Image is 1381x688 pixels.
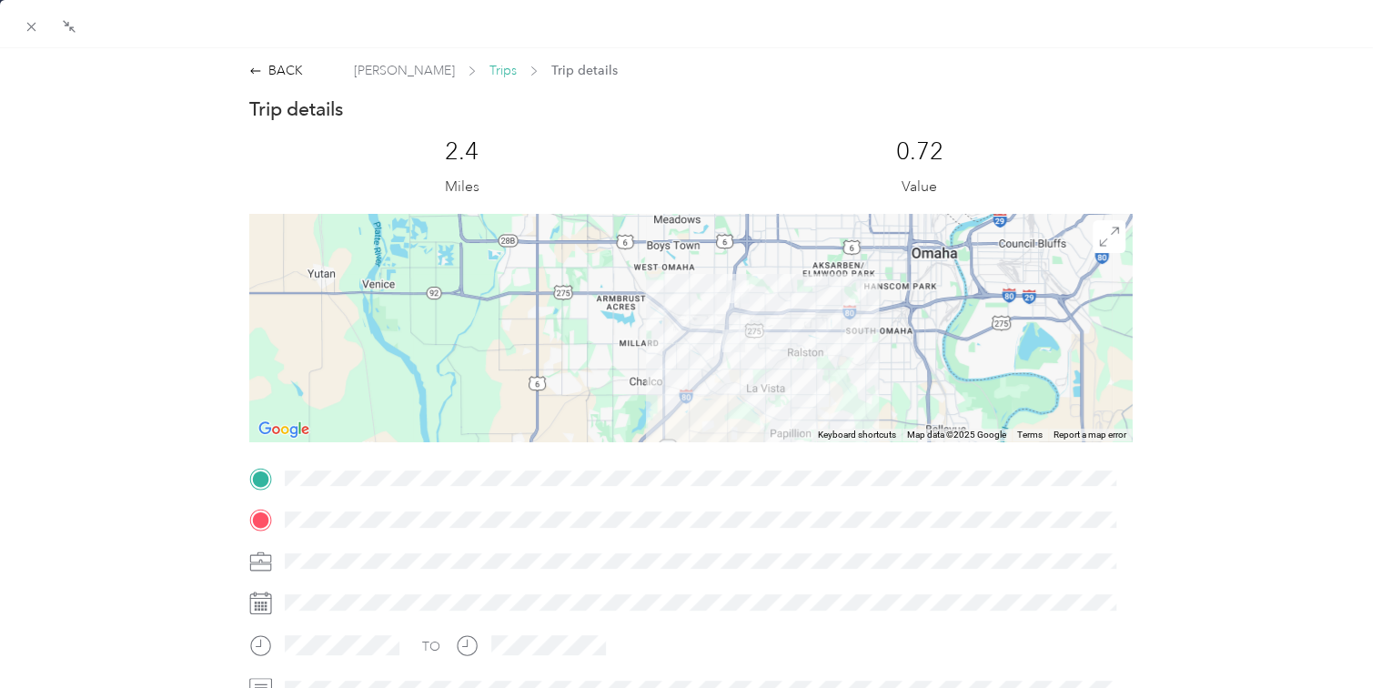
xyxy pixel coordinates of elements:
[445,176,479,198] p: Miles
[445,137,479,167] p: 2.4
[354,61,455,80] span: [PERSON_NAME]
[895,137,943,167] p: 0.72
[254,418,314,441] a: Open this area in Google Maps (opens a new window)
[489,61,517,80] span: Trips
[551,61,618,80] span: Trip details
[422,637,440,656] div: TO
[818,429,896,441] button: Keyboard shortcuts
[907,430,1006,440] span: Map data ©2025 Google
[1017,430,1043,440] a: Terms (opens in new tab)
[254,418,314,441] img: Google
[1279,586,1381,688] iframe: Everlance-gr Chat Button Frame
[1053,430,1126,440] a: Report a map error
[249,96,343,122] p: Trip details
[249,61,303,80] div: BACK
[902,176,937,198] p: Value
